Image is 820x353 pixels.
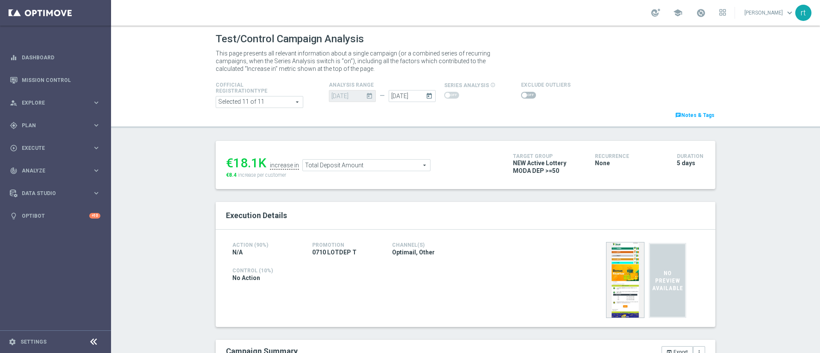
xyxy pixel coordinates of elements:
span: No Action [232,274,260,282]
i: gps_fixed [10,122,18,129]
i: equalizer [10,54,18,61]
div: Explore [10,99,92,107]
span: Optimail, Other [392,248,435,256]
div: Analyze [10,167,92,175]
a: [PERSON_NAME]keyboard_arrow_down [744,6,795,19]
span: Analyze [22,168,92,173]
span: school [673,8,682,18]
i: info_outline [490,82,495,88]
span: Expert Online Expert Retail Master Online Master Retail Other and 6 more [216,96,303,108]
button: gps_fixed Plan keyboard_arrow_right [9,122,101,129]
span: €8.4 [226,172,237,178]
span: Execute [22,146,92,151]
button: person_search Explore keyboard_arrow_right [9,99,101,106]
span: 5 days [677,159,695,167]
span: Data Studio [22,191,92,196]
i: lightbulb [10,212,18,220]
a: Optibot [22,204,89,227]
i: play_circle_outline [10,144,18,152]
button: play_circle_outline Execute keyboard_arrow_right [9,145,101,152]
i: today [426,90,436,99]
button: Data Studio keyboard_arrow_right [9,190,101,197]
h4: Target Group [513,153,582,159]
span: N/A [232,248,243,256]
a: Settings [20,339,47,344]
span: Explore [22,100,92,105]
i: settings [9,338,16,346]
div: Mission Control [10,69,100,91]
i: keyboard_arrow_right [92,121,100,129]
i: keyboard_arrow_right [92,144,100,152]
div: Data Studio [10,190,92,197]
h4: Recurrence [595,153,664,159]
button: track_changes Analyze keyboard_arrow_right [9,167,101,174]
button: lightbulb Optibot +10 [9,213,101,219]
img: 36807.jpeg [606,242,644,318]
span: 0710 LOTDEP T [312,248,357,256]
p: This page presents all relevant information about a single campaign (or a combined series of recu... [216,50,502,73]
h4: Duration [677,153,705,159]
span: Plan [22,123,92,128]
input: Select Date [389,90,436,102]
i: keyboard_arrow_right [92,189,100,197]
div: — [376,92,389,99]
div: Dashboard [10,46,100,69]
span: NEW Active Lottery MODA DEP >=50 [513,159,582,175]
i: track_changes [10,167,18,175]
h4: Promotion [312,242,379,248]
h4: Action (90%) [232,242,299,248]
i: keyboard_arrow_right [92,166,100,175]
span: series analysis [444,82,489,88]
div: increase in [270,162,299,169]
div: +10 [89,213,100,219]
i: today [366,90,376,99]
div: Optibot [10,204,100,227]
div: €18.1K [226,155,266,171]
h1: Test/Control Campaign Analysis [216,33,364,45]
img: noPreview.svg [649,242,686,319]
a: chatNotes & Tags [674,111,715,120]
a: Mission Control [22,69,100,91]
button: Mission Control [9,77,101,84]
button: equalizer Dashboard [9,54,101,61]
h4: Cofficial Registrationtype [216,82,288,94]
h4: Exclude Outliers [521,82,571,88]
span: increase per customer [238,172,286,178]
span: keyboard_arrow_down [785,8,794,18]
span: Execution Details [226,211,287,220]
h4: Control (10%) [232,268,539,274]
h4: Channel(s) [392,242,459,248]
span: None [595,159,610,167]
div: Plan [10,122,92,129]
i: person_search [10,99,18,107]
h4: analysis range [329,82,444,88]
i: chat [675,112,681,118]
div: rt [795,5,811,21]
i: keyboard_arrow_right [92,99,100,107]
div: Execute [10,144,92,152]
a: Dashboard [22,46,100,69]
